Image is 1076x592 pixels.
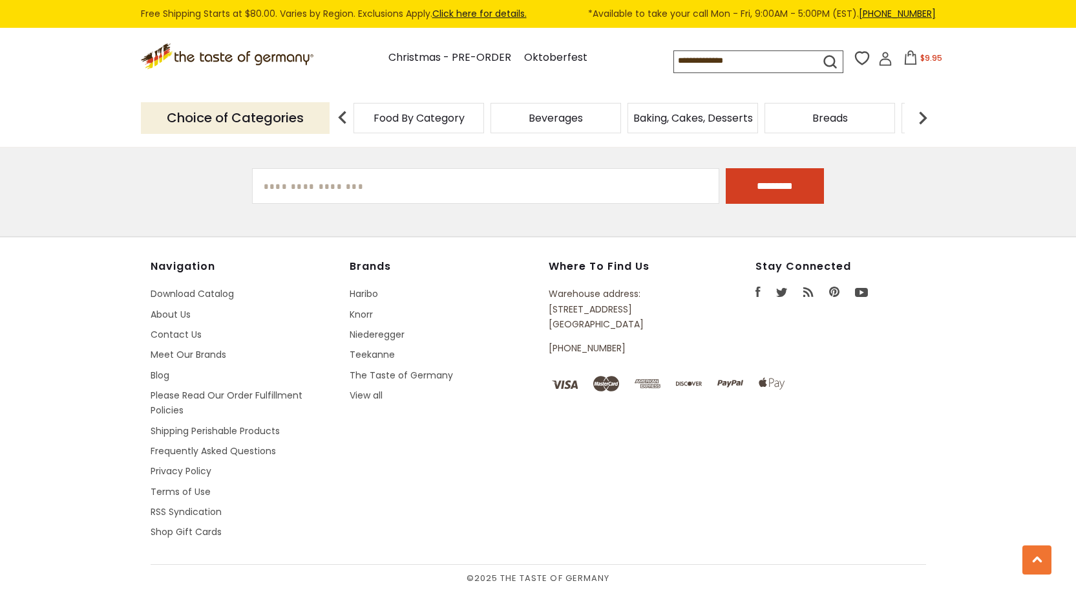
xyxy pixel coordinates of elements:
[374,113,465,123] a: Food By Category
[350,308,373,321] a: Knorr
[350,287,378,300] a: Haribo
[549,341,696,356] p: [PHONE_NUMBER]
[524,49,587,67] a: Oktoberfest
[588,6,936,21] span: *Available to take your call Mon - Fri, 9:00AM - 5:00PM (EST).
[350,389,383,402] a: View all
[350,348,395,361] a: Teekanne
[151,465,211,477] a: Privacy Policy
[151,505,222,518] a: RSS Syndication
[549,260,696,273] h4: Where to find us
[920,52,942,63] span: $9.95
[151,485,211,498] a: Terms of Use
[529,113,583,123] a: Beverages
[151,525,222,538] a: Shop Gift Cards
[151,348,226,361] a: Meet Our Brands
[910,105,936,131] img: next arrow
[141,6,936,21] div: Free Shipping Starts at $80.00. Varies by Region. Exclusions Apply.
[350,328,405,341] a: Niederegger
[549,287,696,332] p: Warehouse address: [STREET_ADDRESS] [GEOGRAPHIC_DATA]
[151,369,169,382] a: Blog
[812,113,848,123] a: Breads
[330,105,355,131] img: previous arrow
[755,260,926,273] h4: Stay Connected
[151,308,191,321] a: About Us
[350,260,536,273] h4: Brands
[859,7,936,20] a: [PHONE_NUMBER]
[388,49,511,67] a: Christmas - PRE-ORDER
[895,50,950,70] button: $9.95
[151,444,276,457] a: Frequently Asked Questions
[151,389,302,417] a: Please Read Our Order Fulfillment Policies
[151,287,234,300] a: Download Catalog
[151,424,280,437] a: Shipping Perishable Products
[151,571,926,586] span: © 2025 The Taste of Germany
[432,7,527,20] a: Click here for details.
[350,369,453,382] a: The Taste of Germany
[151,260,337,273] h4: Navigation
[151,328,202,341] a: Contact Us
[633,113,753,123] a: Baking, Cakes, Desserts
[141,102,330,134] p: Choice of Categories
